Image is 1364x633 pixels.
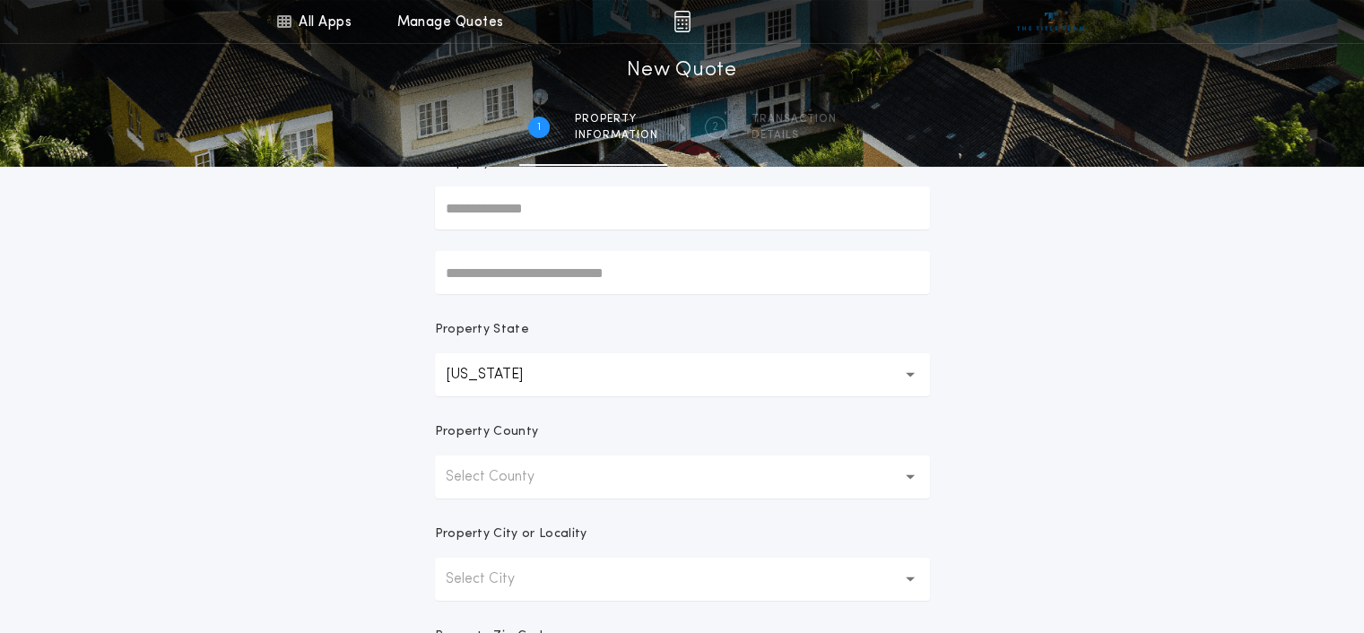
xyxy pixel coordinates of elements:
[627,56,736,85] h1: New Quote
[752,128,837,143] span: details
[435,525,587,543] p: Property City or Locality
[712,120,718,134] h2: 2
[435,353,930,396] button: [US_STATE]
[575,112,658,126] span: Property
[673,11,691,32] img: img
[537,120,541,134] h2: 1
[435,558,930,601] button: Select City
[752,112,837,126] span: Transaction
[446,466,563,488] p: Select County
[575,128,658,143] span: information
[446,364,552,386] p: [US_STATE]
[1017,13,1084,30] img: vs-icon
[435,321,529,339] p: Property State
[446,568,543,590] p: Select City
[435,455,930,499] button: Select County
[435,423,539,441] p: Property County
